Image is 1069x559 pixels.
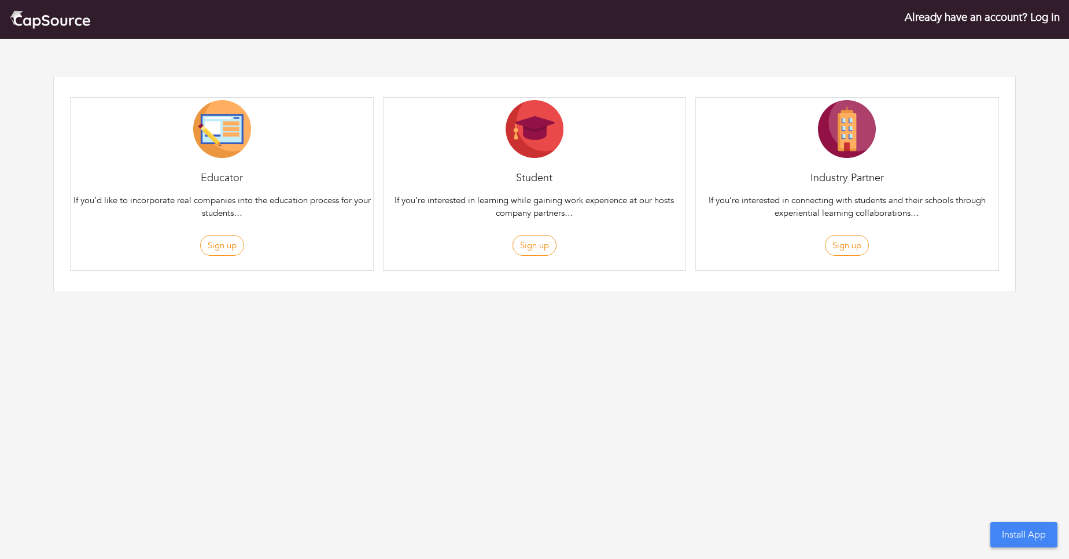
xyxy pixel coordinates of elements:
[825,235,869,256] button: Sign up
[71,172,373,185] h4: Educator
[696,172,998,185] h4: Industry Partner
[905,10,1060,25] a: Already have an account? Log in
[9,9,91,30] img: cap_logo.png
[990,522,1057,547] button: Install App
[200,235,244,256] button: Sign up
[506,100,563,158] img: Student-Icon-6b6867cbad302adf8029cb3ecf392088beec6a544309a027beb5b4b4576828a8.png
[818,100,876,158] img: Company-Icon-7f8a26afd1715722aa5ae9dc11300c11ceeb4d32eda0db0d61c21d11b95ecac6.png
[73,194,370,220] p: If you’d like to incorporate real companies into the education process for your students…
[386,194,683,220] p: If you’re interested in learning while gaining work experience at our hosts company partners…
[384,172,685,185] h4: Student
[698,194,996,220] p: If you’re interested in connecting with students and their schools through experiential learning ...
[513,235,556,256] button: Sign up
[193,100,251,158] img: Educator-Icon-31d5a1e457ca3f5474c6b92ab10a5d5101c9f8fbafba7b88091835f1a8db102f.png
